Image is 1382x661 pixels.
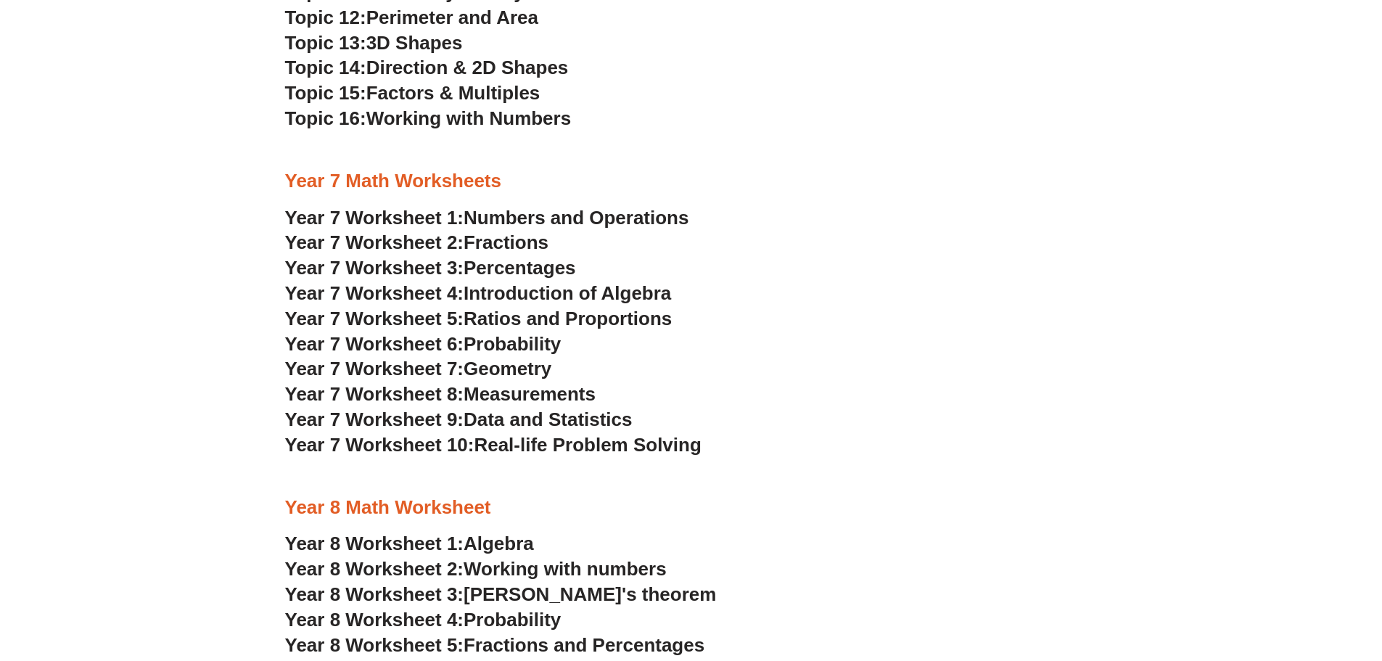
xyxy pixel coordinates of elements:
[285,333,464,355] span: Year 7 Worksheet 6:
[285,82,540,104] a: Topic 15:Factors & Multiples
[285,282,464,304] span: Year 7 Worksheet 4:
[285,383,464,405] span: Year 7 Worksheet 8:
[464,408,633,430] span: Data and Statistics
[285,207,689,229] a: Year 7 Worksheet 1:Numbers and Operations
[285,634,464,656] span: Year 8 Worksheet 5:
[1140,497,1382,661] iframe: Chat Widget
[474,434,701,456] span: Real-life Problem Solving
[285,82,366,104] span: Topic 15:
[285,533,534,554] a: Year 8 Worksheet 1:Algebra
[285,358,464,379] span: Year 7 Worksheet 7:
[285,609,562,631] a: Year 8 Worksheet 4:Probability
[285,7,366,28] span: Topic 12:
[464,558,667,580] span: Working with numbers
[285,434,702,456] a: Year 7 Worksheet 10:Real-life Problem Solving
[285,583,464,605] span: Year 8 Worksheet 3:
[285,257,464,279] span: Year 7 Worksheet 3:
[285,434,474,456] span: Year 7 Worksheet 10:
[366,82,540,104] span: Factors & Multiples
[285,558,667,580] a: Year 8 Worksheet 2:Working with numbers
[366,7,538,28] span: Perimeter and Area
[285,609,464,631] span: Year 8 Worksheet 4:
[285,583,717,605] a: Year 8 Worksheet 3:[PERSON_NAME]'s theorem
[464,207,688,229] span: Numbers and Operations
[464,609,561,631] span: Probability
[285,207,464,229] span: Year 7 Worksheet 1:
[285,169,1098,194] h3: Year 7 Math Worksheets
[464,634,704,656] span: Fractions and Percentages
[285,32,463,54] a: Topic 13:3D Shapes
[285,107,572,129] a: Topic 16:Working with Numbers
[464,583,716,605] span: [PERSON_NAME]'s theorem
[285,57,366,78] span: Topic 14:
[285,634,705,656] a: Year 8 Worksheet 5:Fractions and Percentages
[366,57,569,78] span: Direction & 2D Shapes
[285,533,464,554] span: Year 8 Worksheet 1:
[285,308,673,329] a: Year 7 Worksheet 5:Ratios and Proportions
[285,107,366,129] span: Topic 16:
[285,358,552,379] a: Year 7 Worksheet 7:Geometry
[464,533,534,554] span: Algebra
[464,257,576,279] span: Percentages
[285,282,672,304] a: Year 7 Worksheet 4:Introduction of Algebra
[285,32,366,54] span: Topic 13:
[366,32,463,54] span: 3D Shapes
[285,57,569,78] a: Topic 14:Direction & 2D Shapes
[285,231,464,253] span: Year 7 Worksheet 2:
[285,496,1098,520] h3: Year 8 Math Worksheet
[285,333,562,355] a: Year 7 Worksheet 6:Probability
[285,308,464,329] span: Year 7 Worksheet 5:
[464,333,561,355] span: Probability
[464,358,551,379] span: Geometry
[285,231,548,253] a: Year 7 Worksheet 2:Fractions
[464,308,672,329] span: Ratios and Proportions
[285,558,464,580] span: Year 8 Worksheet 2:
[366,107,571,129] span: Working with Numbers
[285,408,464,430] span: Year 7 Worksheet 9:
[464,383,596,405] span: Measurements
[464,231,548,253] span: Fractions
[464,282,671,304] span: Introduction of Algebra
[285,383,596,405] a: Year 7 Worksheet 8:Measurements
[285,408,633,430] a: Year 7 Worksheet 9:Data and Statistics
[285,7,538,28] a: Topic 12:Perimeter and Area
[285,257,576,279] a: Year 7 Worksheet 3:Percentages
